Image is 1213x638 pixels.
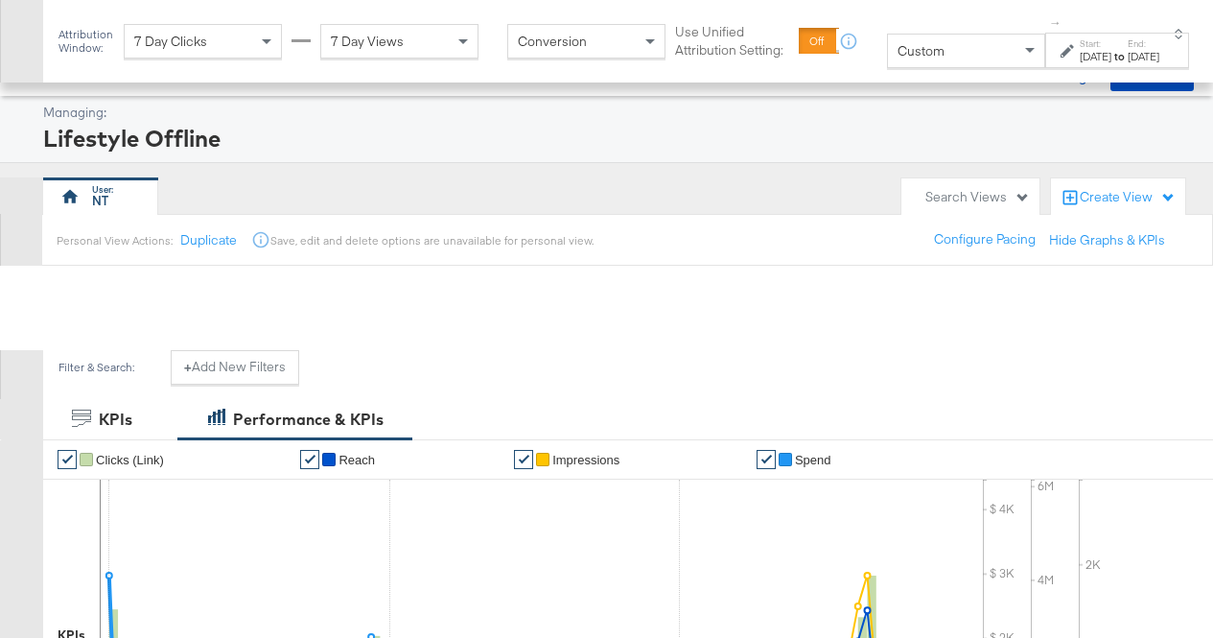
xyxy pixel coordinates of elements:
[898,42,945,59] span: Custom
[1047,20,1065,27] span: ↑
[41,67,67,83] span: /
[300,450,319,469] a: ✔
[19,67,41,83] span: Ads
[67,67,133,83] a: Dashboard
[1049,231,1165,249] button: Hide Graphs & KPIs
[171,350,299,385] button: +Add New Filters
[518,33,587,50] span: Conversion
[338,453,375,467] span: Reach
[43,104,1189,122] div: Managing:
[757,450,776,469] a: ✔
[99,409,132,431] div: KPIs
[921,223,1049,257] button: Configure Pacing
[134,33,207,50] span: 7 Day Clicks
[1128,49,1159,64] div: [DATE]
[1080,188,1176,207] div: Create View
[180,231,237,249] button: Duplicate
[233,409,384,431] div: Performance & KPIs
[92,192,108,210] div: NT
[1080,49,1111,64] div: [DATE]
[1128,37,1159,50] label: End:
[925,188,1030,206] div: Search Views
[675,23,791,59] label: Use Unified Attribution Setting:
[270,233,594,248] div: Save, edit and delete options are unavailable for personal view.
[58,361,135,374] div: Filter & Search:
[184,358,192,376] strong: +
[552,453,619,467] span: Impressions
[57,233,173,248] div: Personal View Actions:
[58,28,114,55] div: Attribution Window:
[795,453,831,467] span: Spend
[58,450,77,469] a: ✔
[331,33,404,50] span: 7 Day Views
[43,122,1189,154] div: Lifestyle Offline
[1111,49,1128,63] strong: to
[1080,37,1111,50] label: Start:
[514,450,533,469] a: ✔
[96,453,164,467] span: Clicks (Link)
